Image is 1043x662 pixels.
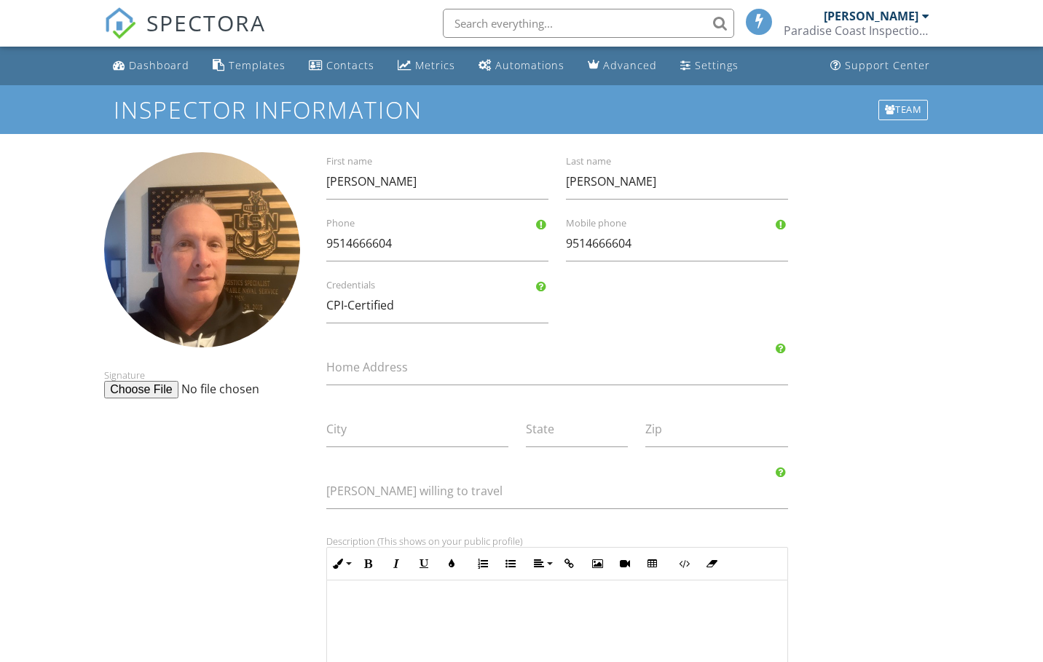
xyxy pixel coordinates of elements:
[326,217,566,230] label: Phone
[497,550,524,578] button: Unordered List
[114,97,929,122] h1: Inspector Information
[473,52,570,79] a: Automations (Basic)
[583,550,611,578] button: Insert Image (Ctrl+P)
[415,58,455,72] div: Metrics
[382,550,410,578] button: Italic (Ctrl+I)
[392,52,461,79] a: Metrics
[845,58,930,72] div: Support Center
[410,550,438,578] button: Underline (Ctrl+U)
[670,550,698,578] button: Code View
[611,550,639,578] button: Insert Video
[639,550,666,578] button: Insert Table
[528,550,556,578] button: Align
[877,98,930,122] a: Team
[824,9,918,23] div: [PERSON_NAME]
[207,52,291,79] a: Templates
[443,9,734,38] input: Search everything...
[107,52,195,79] a: Dashboard
[556,550,583,578] button: Insert Link (Ctrl+K)
[582,52,663,79] a: Advanced
[878,100,929,120] div: Team
[326,535,788,547] div: Description (This shows on your public profile)
[104,7,136,39] img: The Best Home Inspection Software - Spectora
[603,58,657,72] div: Advanced
[327,550,355,578] button: Inline Style
[104,20,266,50] a: SPECTORA
[566,217,806,230] label: Mobile phone
[695,58,739,72] div: Settings
[355,550,382,578] button: Bold (Ctrl+B)
[495,58,564,72] div: Automations
[698,550,725,578] button: Clear Formatting
[104,152,299,381] div: Signature
[303,52,380,79] a: Contacts
[229,58,286,72] div: Templates
[438,550,465,578] button: Colors
[824,52,936,79] a: Support Center
[326,58,374,72] div: Contacts
[674,52,744,79] a: Settings
[146,7,266,38] span: SPECTORA
[469,550,497,578] button: Ordered List
[784,23,929,38] div: Paradise Coast Inspections LLC
[129,58,189,72] div: Dashboard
